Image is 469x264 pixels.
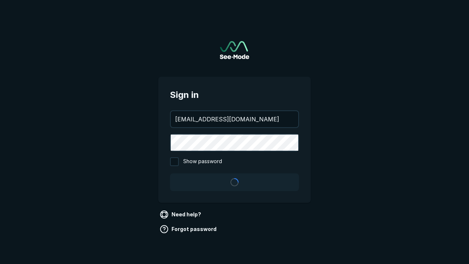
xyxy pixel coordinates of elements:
input: your@email.com [171,111,298,127]
img: See-Mode Logo [220,41,249,59]
a: Forgot password [158,223,219,235]
span: Show password [183,157,222,166]
a: Go to sign in [220,41,249,59]
a: Need help? [158,209,204,220]
span: Sign in [170,88,299,102]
